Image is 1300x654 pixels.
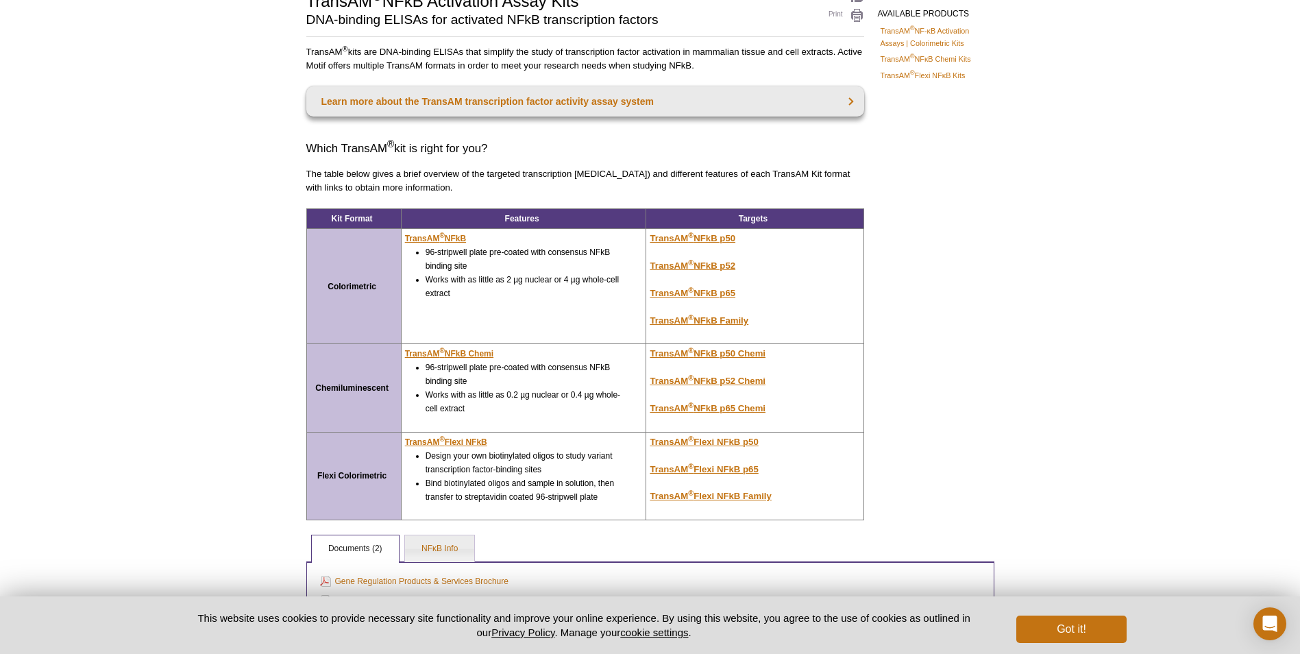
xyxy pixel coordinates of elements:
[306,86,864,117] a: Learn more about the TransAM transcription factor activity assay system
[405,232,466,245] a: TransAM®NFkB
[306,14,799,26] h2: DNA-binding ELISAs for activated NFkB transcription factors
[813,8,864,23] a: Print
[650,437,758,447] u: TransAM Flexi NFkB p50
[306,141,864,157] h3: Which TransAM kit is right for you?
[650,261,735,271] u: TransAM NFkB p52
[306,45,864,73] p: TransAM kits are DNA-binding ELISAs that simplify the study of transcription factor activation in...
[174,611,994,640] p: This website uses cookies to provide necessary site functionality and improve your online experie...
[739,214,768,223] strong: Targets
[688,374,694,382] sup: ®
[650,261,735,271] a: TransAM®NFkB p52
[688,231,694,239] sup: ®
[881,53,971,65] a: TransAM®NFκB Chemi Kits
[650,288,735,298] u: TransAM NFkB p65
[688,489,694,497] sup: ®
[910,69,915,76] sup: ®
[688,285,694,293] sup: ®
[426,273,627,300] li: Works with as little as 2 µg nuclear or 4 µg whole-cell extract
[439,435,444,443] sup: ®
[650,491,771,501] u: TransAM Flexi NFkB Family
[405,435,487,449] a: TransAM®Flexi NFkB
[650,376,765,386] a: TransAM®NFkB p52 Chemi
[306,167,864,195] p: The table below gives a brief overview of the targeted transcription [MEDICAL_DATA]) and differen...
[439,347,444,354] sup: ®
[650,464,758,474] u: TransAM Flexi NFkB p65
[405,349,493,359] u: TransAM NFkB Chemi
[688,461,694,470] sup: ®
[332,214,373,223] strong: Kit Format
[650,437,758,447] a: TransAM®Flexi NFkB p50
[650,233,735,243] u: TransAM NFkB p50
[688,313,694,321] sup: ®
[320,574,508,589] a: Gene Regulation Products & Services Brochure
[405,347,493,361] a: TransAM®NFkB Chemi
[320,593,436,608] a: Tools for Disease Research
[650,403,765,413] u: TransAM NFkB p65 Chemi
[439,232,444,239] sup: ®
[650,288,735,298] a: TransAM®NFkB p65
[1253,607,1286,640] div: Open Intercom Messenger
[328,282,376,291] strong: Colorimetric
[881,69,966,82] a: TransAM®Flexi NFκB Kits
[650,348,765,359] a: TransAM®NFkB p50 Chemi
[426,361,627,388] li: 96-stripwell plate pre-coated with consensus NFkB binding site
[688,434,694,442] sup: ®
[405,234,466,243] u: TransAM NFkB
[650,233,735,243] a: TransAM®NFkB p50
[315,383,389,393] strong: Chemiluminescent
[491,627,554,638] a: Privacy Policy
[881,25,992,49] a: TransAM®NF-κB Activation Assays | Colorimetric Kits
[688,258,694,267] sup: ®
[343,45,348,53] sup: ®
[1016,616,1126,643] button: Got it!
[688,401,694,409] sup: ®
[426,449,627,476] li: Design your own biotinylated oligos to study variant transcription factor-binding sites
[650,464,758,474] a: TransAM®Flexi NFkB p65
[387,139,394,150] sup: ®
[505,214,539,223] strong: Features
[650,348,765,359] u: TransAM NFkB p50 Chemi
[317,471,387,481] strong: Flexi Colorimetric
[426,388,627,415] li: Works with as little as 0.2 µg nuclear or 0.4 µg whole-cell extract
[312,535,399,563] a: Documents (2)
[426,245,627,273] li: 96-stripwell plate pre-coated with consensus NFkB binding site
[910,53,915,60] sup: ®
[650,315,748,326] a: TransAM®NFkB Family
[405,437,487,447] u: TransAM Flexi NFkB
[650,491,771,501] a: TransAM®Flexi NFkB Family
[650,376,765,386] u: TransAM NFkB p52 Chemi
[688,346,694,354] sup: ®
[426,476,627,504] li: Bind biotinylated oligos and sample in solution, then transfer to streptavidin coated 96-stripwel...
[620,627,688,638] button: cookie settings
[910,25,915,32] sup: ®
[405,535,474,563] a: NFκB Info
[650,403,765,413] a: TransAM®NFkB p65 Chemi
[650,315,748,326] u: TransAM NFkB Family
